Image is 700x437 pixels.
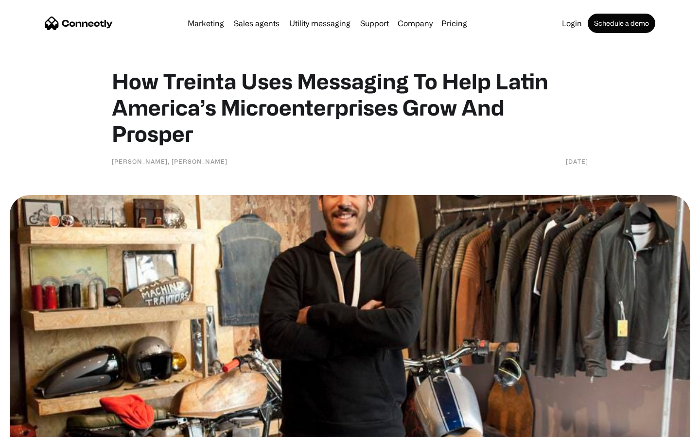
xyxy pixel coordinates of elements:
a: Sales agents [230,19,283,27]
a: Schedule a demo [588,14,655,33]
div: [DATE] [566,156,588,166]
aside: Language selected: English [10,420,58,434]
a: Utility messaging [285,19,354,27]
ul: Language list [19,420,58,434]
a: Pricing [437,19,471,27]
div: Company [398,17,433,30]
a: Marketing [184,19,228,27]
div: [PERSON_NAME], [PERSON_NAME] [112,156,227,166]
a: Support [356,19,393,27]
h1: How Treinta Uses Messaging To Help Latin America’s Microenterprises Grow And Prosper [112,68,588,147]
a: Login [558,19,586,27]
